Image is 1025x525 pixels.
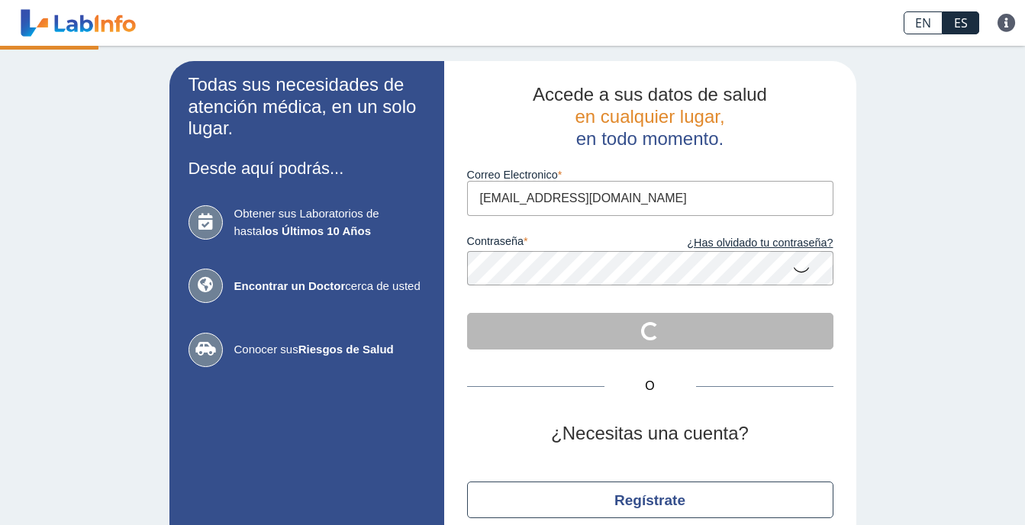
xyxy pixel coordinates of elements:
span: Obtener sus Laboratorios de hasta [234,205,425,240]
h2: ¿Necesitas una cuenta? [467,423,833,445]
b: Encontrar un Doctor [234,279,346,292]
label: contraseña [467,235,650,252]
button: Regístrate [467,482,833,518]
span: O [604,377,696,395]
h3: Desde aquí podrás... [189,159,425,178]
span: en cualquier lugar, [575,106,724,127]
b: Riesgos de Salud [298,343,394,356]
label: Correo Electronico [467,169,833,181]
a: EN [904,11,943,34]
span: cerca de usted [234,278,425,295]
a: ¿Has olvidado tu contraseña? [650,235,833,252]
span: Conocer sus [234,341,425,359]
b: los Últimos 10 Años [262,224,371,237]
h2: Todas sus necesidades de atención médica, en un solo lugar. [189,74,425,140]
iframe: Help widget launcher [889,465,1008,508]
span: Accede a sus datos de salud [533,84,767,105]
a: ES [943,11,979,34]
span: en todo momento. [576,128,724,149]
